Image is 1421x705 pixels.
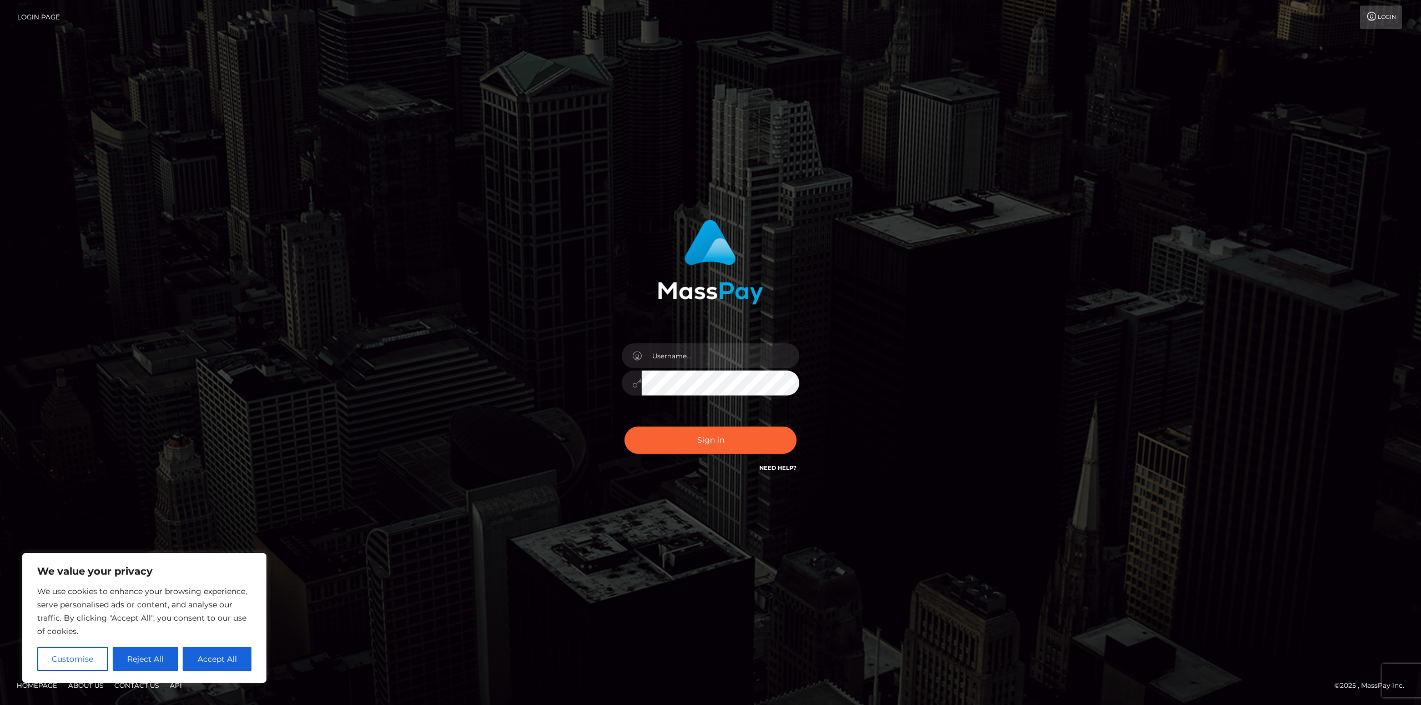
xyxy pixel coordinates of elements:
[1360,6,1402,29] a: Login
[37,565,251,578] p: We value your privacy
[37,647,108,671] button: Customise
[12,677,62,694] a: Homepage
[759,464,797,471] a: Need Help?
[17,6,60,29] a: Login Page
[165,677,187,694] a: API
[1334,679,1413,692] div: © 2025 , MassPay Inc.
[64,677,108,694] a: About Us
[22,553,266,683] div: We value your privacy
[37,585,251,638] p: We use cookies to enhance your browsing experience, serve personalised ads or content, and analys...
[658,220,763,305] img: MassPay Login
[642,343,799,368] input: Username...
[624,427,797,454] button: Sign in
[183,647,251,671] button: Accept All
[110,677,163,694] a: Contact Us
[113,647,179,671] button: Reject All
